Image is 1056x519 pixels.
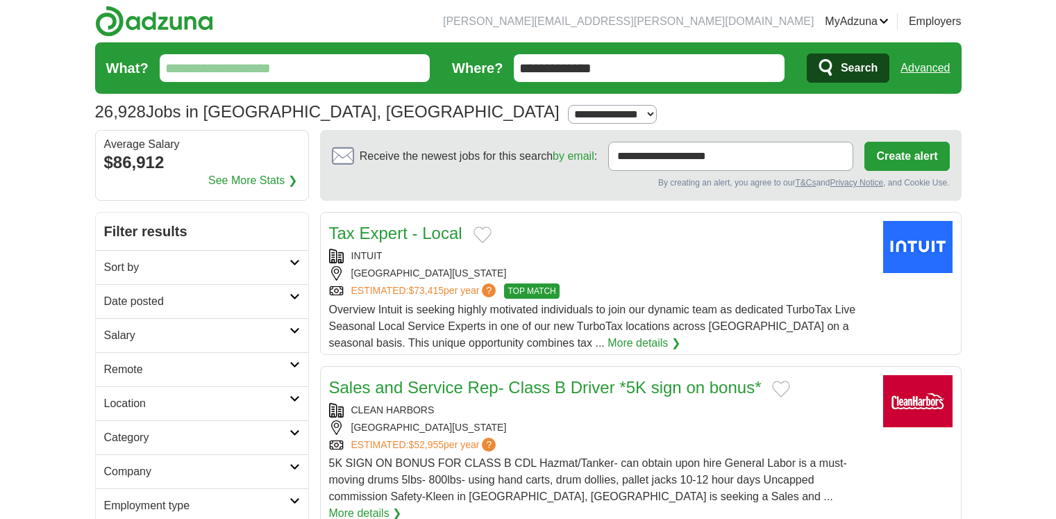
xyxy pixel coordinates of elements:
[104,327,290,344] h2: Salary
[104,463,290,480] h2: Company
[553,150,594,162] a: by email
[443,13,814,30] li: [PERSON_NAME][EMAIL_ADDRESS][PERSON_NAME][DOMAIN_NAME]
[104,139,300,150] div: Average Salary
[96,284,308,318] a: Date posted
[104,361,290,378] h2: Remote
[807,53,889,83] button: Search
[351,283,499,299] a: ESTIMATED:$73,415per year?
[351,438,499,452] a: ESTIMATED:$52,955per year?
[830,178,883,188] a: Privacy Notice
[351,404,435,415] a: CLEAN HARBORS
[332,176,950,189] div: By creating an alert, you agree to our and , and Cookie Use.
[95,6,213,37] img: Adzuna logo
[208,172,297,189] a: See More Stats ❯
[104,293,290,310] h2: Date posted
[106,58,149,79] label: What?
[104,150,300,175] div: $86,912
[408,439,444,450] span: $52,955
[96,318,308,352] a: Salary
[351,250,383,261] a: INTUIT
[329,304,856,349] span: Overview Intuit is seeking highly motivated individuals to join our dynamic team as dedicated Tur...
[96,386,308,420] a: Location
[104,395,290,412] h2: Location
[360,148,597,165] span: Receive the newest jobs for this search :
[329,457,847,502] span: 5K SIGN ON BONUS FOR CLASS B CDL Hazmat/Tanker- can obtain upon hire General Labor is a must- mov...
[329,378,762,397] a: Sales and Service Rep- Class B Driver *5K sign on bonus*
[96,352,308,386] a: Remote
[909,13,962,30] a: Employers
[482,438,496,452] span: ?
[96,454,308,488] a: Company
[841,54,878,82] span: Search
[482,283,496,297] span: ?
[95,102,560,121] h1: Jobs in [GEOGRAPHIC_DATA], [GEOGRAPHIC_DATA]
[329,224,462,242] a: Tax Expert - Local
[329,266,872,281] div: [GEOGRAPHIC_DATA][US_STATE]
[504,283,559,299] span: TOP MATCH
[883,375,953,427] img: Clean Harbors logo
[104,259,290,276] h2: Sort by
[96,250,308,284] a: Sort by
[473,226,492,243] button: Add to favorite jobs
[825,13,889,30] a: MyAdzuna
[864,142,949,171] button: Create alert
[772,381,790,397] button: Add to favorite jobs
[900,54,950,82] a: Advanced
[329,420,872,435] div: [GEOGRAPHIC_DATA][US_STATE]
[104,497,290,514] h2: Employment type
[96,213,308,250] h2: Filter results
[452,58,503,79] label: Where?
[408,285,444,296] span: $73,415
[95,99,146,124] span: 26,928
[104,429,290,446] h2: Category
[883,221,953,273] img: Intuit logo
[607,335,680,352] a: More details ❯
[795,178,816,188] a: T&Cs
[96,420,308,454] a: Category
